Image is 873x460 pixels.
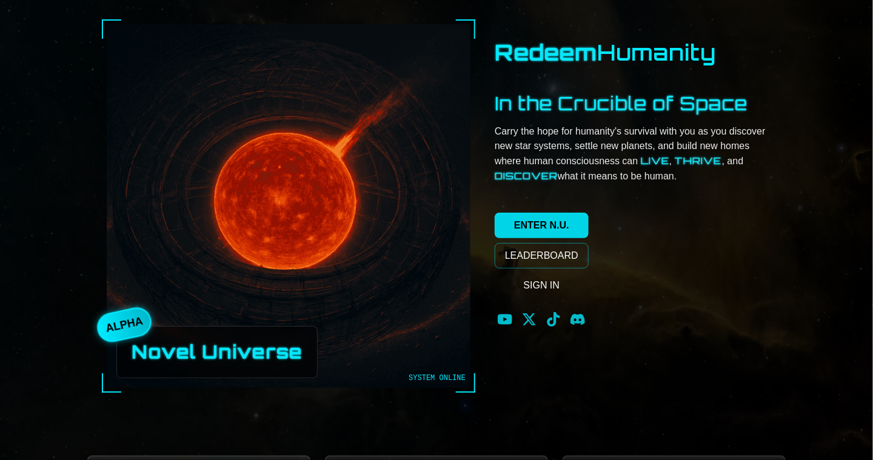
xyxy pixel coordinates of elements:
span: live [641,155,669,167]
span: thrive [675,155,722,167]
img: Novel Universe [107,24,470,388]
span: discover [495,170,558,182]
a: TikTok [546,312,561,327]
span: Redeem [495,39,597,66]
a: SIGN IN [495,273,589,298]
a: Discord [570,312,585,327]
h1: Humanity [495,39,716,66]
h2: In the Crucible of Space [495,93,748,115]
div: ALPHA [95,305,154,345]
a: LEADERBOARD [495,243,589,268]
a: YouTube [498,312,512,327]
a: X (Twitter) [522,312,537,327]
h2: Novel Universe [132,341,303,363]
a: ENTER N.U. [495,213,589,238]
p: Carry the hope for humanity's survival with you as you discover new star systems, settle new plan... [495,124,766,184]
div: SYSTEM ONLINE [409,373,466,383]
